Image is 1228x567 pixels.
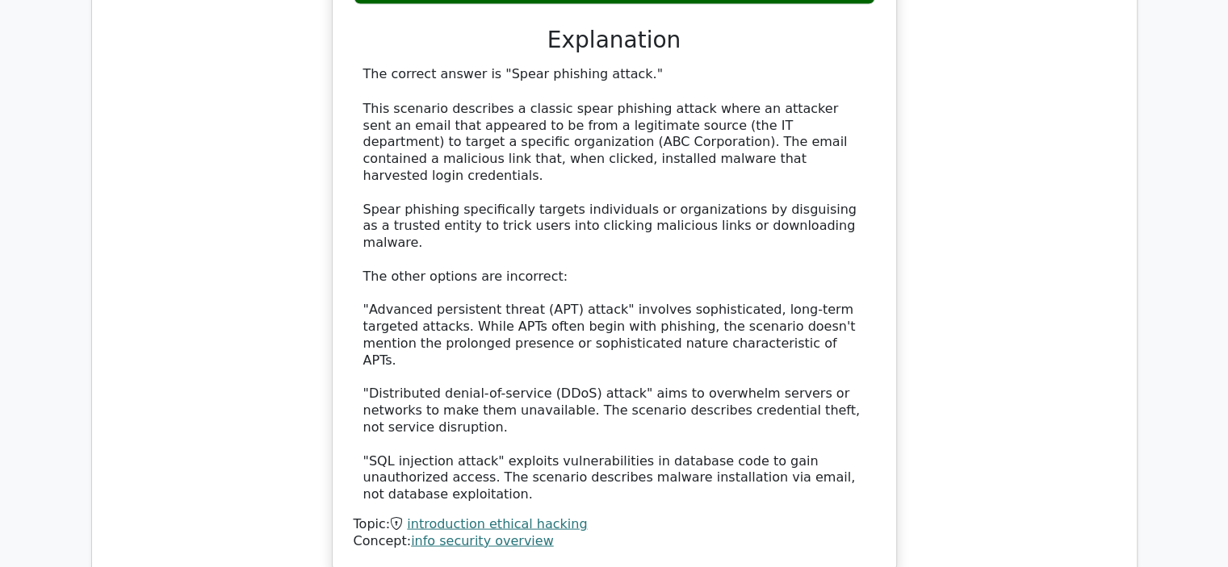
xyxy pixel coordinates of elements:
[411,532,554,548] a: info security overview
[363,66,865,502] div: The correct answer is "Spear phishing attack." This scenario describes a classic spear phishing a...
[363,27,865,54] h3: Explanation
[407,515,587,531] a: introduction ethical hacking
[354,515,875,532] div: Topic:
[354,532,875,549] div: Concept:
